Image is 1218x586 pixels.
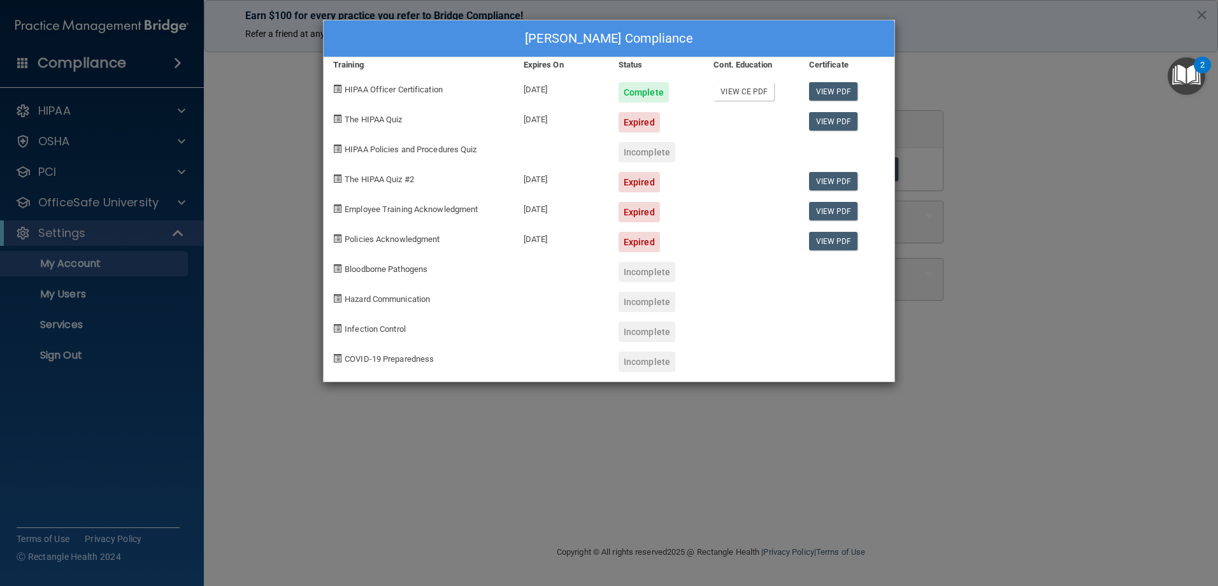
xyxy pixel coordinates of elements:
[345,115,402,124] span: The HIPAA Quiz
[345,204,478,214] span: Employee Training Acknowledgment
[1200,65,1205,82] div: 2
[809,82,858,101] a: View PDF
[345,85,443,94] span: HIPAA Officer Certification
[619,112,660,132] div: Expired
[345,294,430,304] span: Hazard Communication
[713,82,774,101] a: View CE PDF
[345,145,476,154] span: HIPAA Policies and Procedures Quiz
[345,324,406,334] span: Infection Control
[809,232,858,250] a: View PDF
[514,222,609,252] div: [DATE]
[1168,57,1205,95] button: Open Resource Center, 2 new notifications
[345,175,414,184] span: The HIPAA Quiz #2
[609,57,704,73] div: Status
[514,162,609,192] div: [DATE]
[619,232,660,252] div: Expired
[345,234,440,244] span: Policies Acknowledgment
[345,354,434,364] span: COVID-19 Preparedness
[619,172,660,192] div: Expired
[514,192,609,222] div: [DATE]
[514,103,609,132] div: [DATE]
[619,322,675,342] div: Incomplete
[809,202,858,220] a: View PDF
[704,57,799,73] div: Cont. Education
[619,202,660,222] div: Expired
[619,82,669,103] div: Complete
[809,112,858,131] a: View PDF
[799,57,894,73] div: Certificate
[345,264,427,274] span: Bloodborne Pathogens
[324,57,514,73] div: Training
[619,292,675,312] div: Incomplete
[619,262,675,282] div: Incomplete
[514,57,609,73] div: Expires On
[619,352,675,372] div: Incomplete
[809,172,858,190] a: View PDF
[324,20,894,57] div: [PERSON_NAME] Compliance
[619,142,675,162] div: Incomplete
[514,73,609,103] div: [DATE]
